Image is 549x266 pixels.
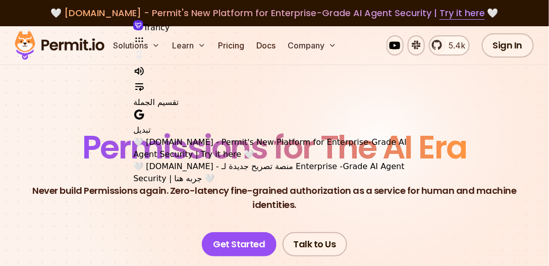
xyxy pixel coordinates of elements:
div: 🤍 🤍 [24,6,525,20]
a: Sign In [482,33,534,58]
a: 5.4k [429,35,470,56]
a: Try it here [440,7,485,20]
span: Permissions for The AI Era [82,125,467,170]
button: Solutions [109,35,164,56]
img: Permit logo [10,28,109,63]
a: Get Started [202,232,277,256]
p: Never build Permissions again. Zero-latency fine-grained authorization as a service for human and... [32,184,517,212]
a: Talk to Us [283,232,347,256]
span: [DOMAIN_NAME] - Permit's New Platform for Enterprise-Grade AI Agent Security | [64,7,485,19]
span: 5.4k [443,39,466,51]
